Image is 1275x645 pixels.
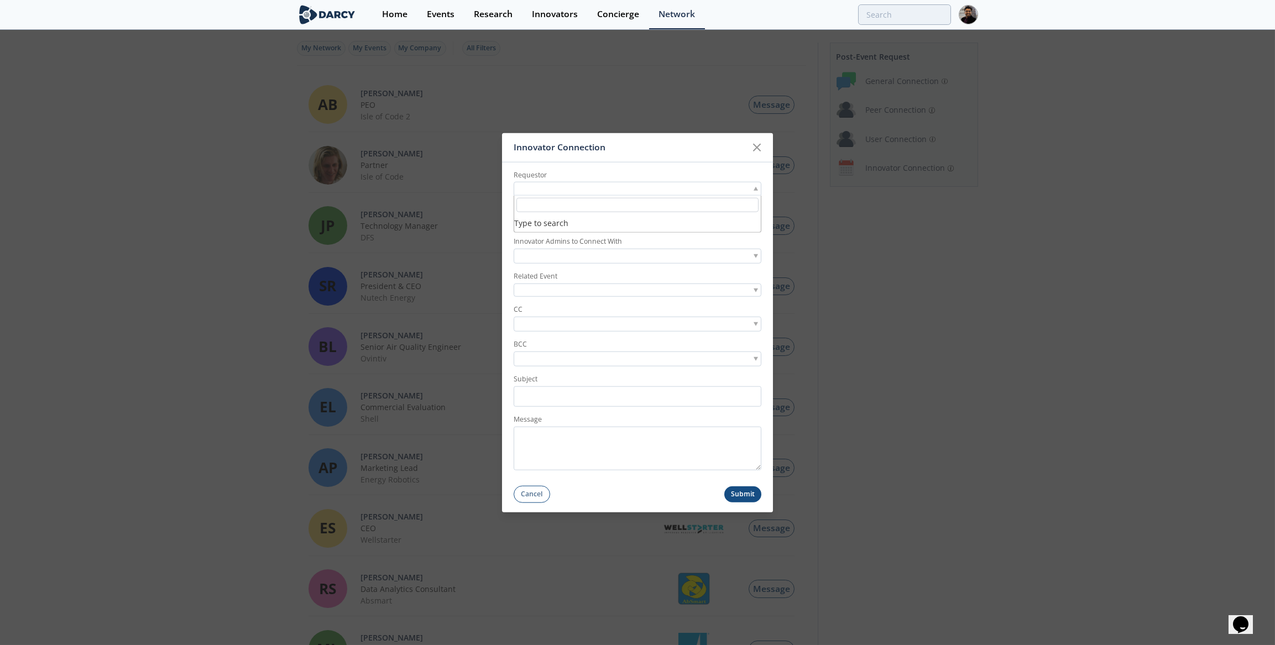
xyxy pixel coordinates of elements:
[382,10,407,19] div: Home
[514,271,761,281] label: Related Event
[297,5,357,24] img: logo-wide.svg
[514,305,761,314] label: CC
[514,374,761,384] label: Subject
[959,5,978,24] img: Profile
[514,214,761,232] li: Type to search
[532,10,578,19] div: Innovators
[858,4,951,25] input: Advanced Search
[724,486,762,502] button: Submit
[597,10,639,19] div: Concierge
[659,10,695,19] div: Network
[514,415,761,424] label: Message
[427,10,454,19] div: Events
[514,485,550,502] button: Cancel
[514,237,761,247] label: Innovator Admins to Connect With
[514,339,761,349] label: BCC
[474,10,513,19] div: Research
[514,137,746,158] div: Innovator Connection
[514,170,761,180] label: Requestor
[1229,601,1264,634] iframe: chat widget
